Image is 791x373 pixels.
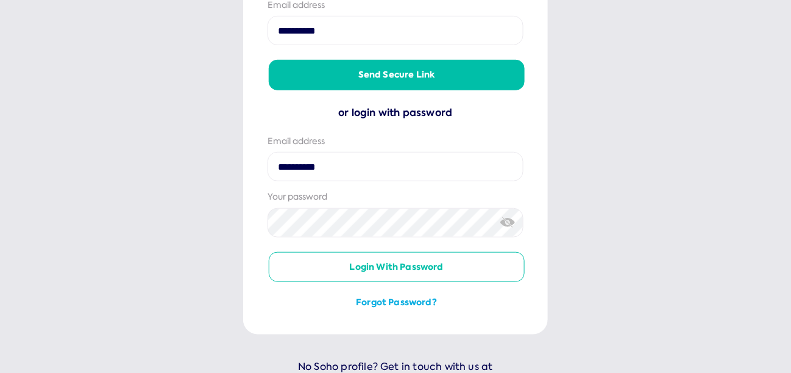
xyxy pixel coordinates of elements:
img: eye-crossed.svg [500,216,516,229]
button: Forgot password? [269,297,525,309]
button: Login with password [269,252,525,283]
button: Send secure link [269,60,525,90]
div: Your password [268,191,523,203]
div: Email address [268,136,523,148]
div: or login with password [268,105,523,121]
